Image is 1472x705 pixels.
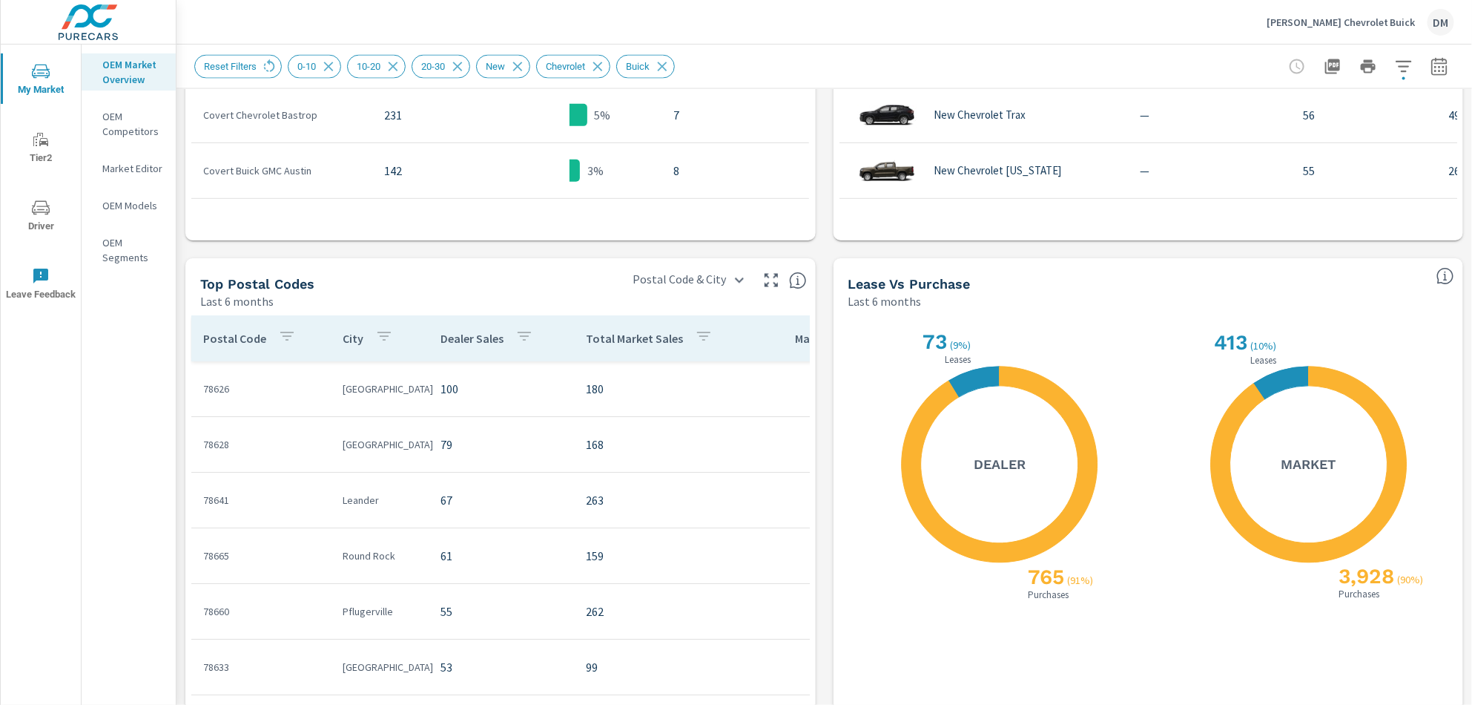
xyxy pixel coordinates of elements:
[440,603,562,621] p: 55
[5,62,76,99] span: My Market
[477,61,514,72] span: New
[440,436,562,454] p: 79
[974,456,1026,473] h5: Dealer
[203,438,319,453] p: 78628
[1267,16,1416,29] p: [PERSON_NAME] Chevrolet Buick
[200,277,314,292] h5: Top Postal Codes
[1141,106,1280,124] p: —
[343,549,417,564] p: Round Rock
[203,382,319,397] p: 78626
[440,659,562,677] p: 53
[586,492,743,510] p: 263
[1304,106,1425,124] p: 56
[102,235,164,265] p: OEM Segments
[789,272,807,289] span: Top Postal Codes shows you how you rank, in terms of sales, to other dealerships in your market. ...
[586,659,743,677] p: 99
[203,549,319,564] p: 78665
[82,157,176,180] div: Market Editor
[1025,565,1064,590] h2: 765
[857,204,917,249] img: glamour
[586,603,743,621] p: 262
[1067,574,1096,588] p: ( 91% )
[102,198,164,213] p: OEM Models
[674,106,797,124] p: 7
[586,548,743,565] p: 159
[624,267,753,293] div: Postal Code & City
[385,106,465,124] p: 231
[440,381,562,399] p: 100
[412,61,454,72] span: 20-30
[586,436,743,454] p: 168
[1304,162,1425,180] p: 55
[1281,456,1336,473] h5: Market
[537,61,594,72] span: Chevrolet
[674,162,797,180] p: 8
[440,332,504,347] p: Dealer Sales
[1251,340,1280,353] p: ( 10% )
[950,339,974,352] p: ( 9% )
[343,438,417,453] p: [GEOGRAPHIC_DATA]
[1,45,81,318] div: nav menu
[200,293,274,311] p: Last 6 months
[1141,162,1280,180] p: —
[203,660,319,675] p: 78633
[848,277,971,292] h5: Lease vs Purchase
[1248,356,1280,366] p: Leases
[194,55,282,79] div: Reset Filters
[5,267,76,304] span: Leave Feedback
[536,55,610,79] div: Chevrolet
[385,162,465,180] p: 142
[759,269,783,292] button: Make Fullscreen
[440,548,562,565] p: 61
[288,61,325,72] span: 0-10
[1318,52,1347,82] button: "Export Report to PDF"
[857,93,917,137] img: glamour
[288,55,341,79] div: 0-10
[616,55,675,79] div: Buick
[617,61,659,72] span: Buick
[1336,590,1383,600] p: Purchases
[476,55,530,79] div: New
[102,161,164,176] p: Market Editor
[348,61,389,72] span: 10-20
[203,493,319,508] p: 78641
[857,148,917,193] img: glamour
[412,55,470,79] div: 20-30
[586,332,683,347] p: Total Market Sales
[82,194,176,217] div: OEM Models
[934,108,1026,122] p: New Chevrolet Trax
[343,332,363,347] p: City
[343,493,417,508] p: Leander
[587,162,604,180] p: 3%
[1336,565,1395,589] h2: 3,928
[195,61,265,72] span: Reset Filters
[1353,52,1383,82] button: Print Report
[942,355,974,365] p: Leases
[1425,52,1454,82] button: Select Date Range
[1389,52,1419,82] button: Apply Filters
[102,109,164,139] p: OEM Competitors
[796,332,865,347] p: Market Share
[848,293,922,311] p: Last 6 months
[82,232,176,269] div: OEM Segments
[1212,331,1248,355] h2: 413
[343,660,417,675] p: [GEOGRAPHIC_DATA]
[1398,574,1427,587] p: ( 90% )
[203,332,266,347] p: Postal Code
[586,381,743,399] p: 180
[1428,9,1454,36] div: DM
[203,163,361,178] p: Covert Buick GMC Austin
[920,330,947,355] h2: 73
[5,199,76,235] span: Driver
[203,108,361,122] p: Covert Chevrolet Bastrop
[102,57,164,87] p: OEM Market Overview
[82,53,176,91] div: OEM Market Overview
[1025,591,1072,600] p: Purchases
[343,605,417,620] p: Pflugerville
[82,105,176,142] div: OEM Competitors
[934,164,1062,177] p: New Chevrolet [US_STATE]
[595,106,611,124] p: 5%
[203,605,319,620] p: 78660
[440,492,562,510] p: 67
[347,55,406,79] div: 10-20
